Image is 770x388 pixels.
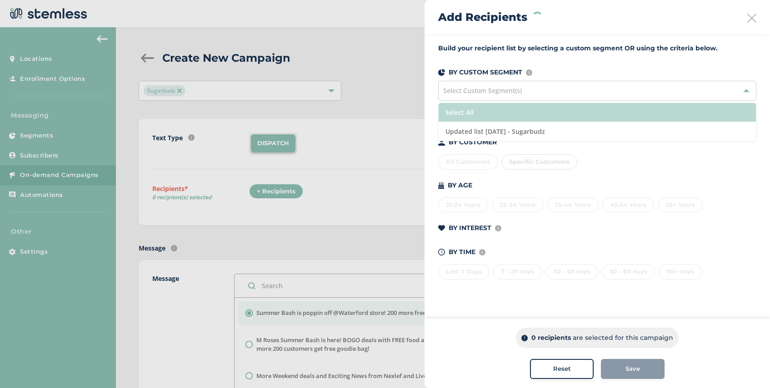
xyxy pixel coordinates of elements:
p: 0 recipients [531,333,571,343]
p: BY TIME [449,247,475,257]
p: BY AGE [448,181,472,190]
li: Updated list [DATE] - Sugarbudz [439,122,756,141]
img: icon-cake-93b2a7b5.svg [438,182,444,189]
img: icon-time-dark-e6b1183b.svg [438,249,445,255]
p: BY CUSTOMER [449,138,497,147]
span: Reset [553,364,571,373]
p: are selected for this campaign [573,333,673,343]
span: Select Custom Segment(s) [443,86,522,95]
iframe: Chat Widget [725,344,770,388]
img: icon-info-236977d2.svg [495,225,501,231]
p: BY CUSTOM SEGMENT [449,68,522,77]
img: icon-info-dark-48f6c5f3.svg [521,335,528,341]
img: icon-person-dark-ced50e5f.svg [438,139,445,146]
button: Reset [530,359,594,379]
li: Select All [439,103,756,122]
img: icon-info-236977d2.svg [479,249,485,255]
h2: Add Recipients [438,9,527,25]
label: Build your recipient list by selecting a custom segment OR using the criteria below. [438,44,756,53]
p: BY INTEREST [449,223,491,233]
img: icon-segments-dark-074adb27.svg [438,69,445,76]
img: icon-heart-dark-29e6356f.svg [438,225,445,231]
img: icon-info-236977d2.svg [526,69,532,76]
